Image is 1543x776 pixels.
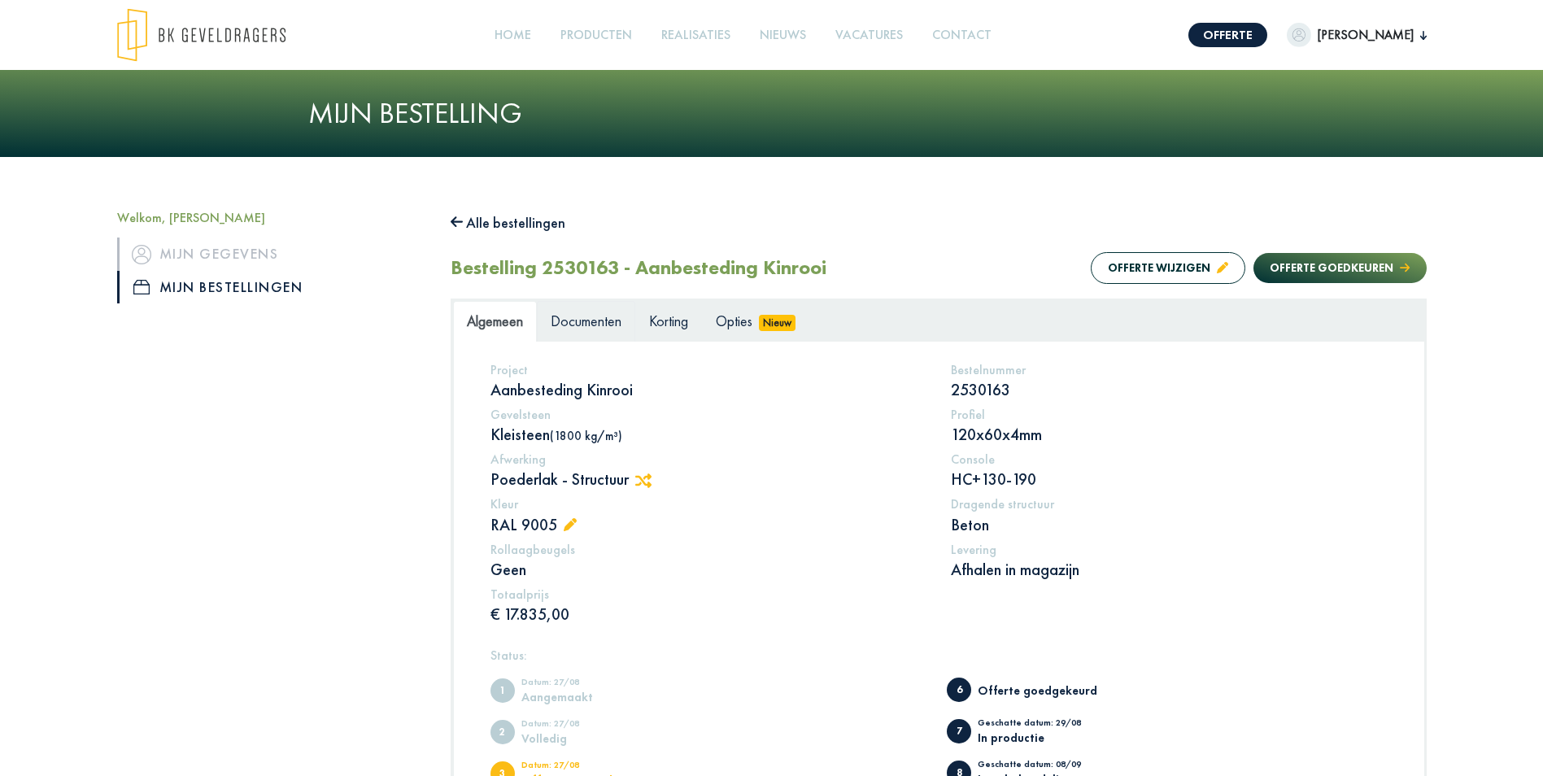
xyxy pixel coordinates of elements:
[490,542,927,557] h5: Rollaagbeugels
[1091,252,1245,284] button: Offerte wijzigen
[951,496,1388,512] h5: Dragende structuur
[829,17,909,54] a: Vacatures
[490,647,1388,663] h5: Status:
[951,559,1388,580] p: Afhalen in magazijn
[490,451,927,467] h5: Afwerking
[753,17,813,54] a: Nieuws
[467,312,523,330] span: Algemeen
[554,17,639,54] a: Producten
[117,8,285,62] img: logo
[951,362,1388,377] h5: Bestelnummer
[117,238,426,270] a: iconMijn gegevens
[132,245,151,264] img: icon
[453,301,1424,341] ul: Tabs
[551,312,621,330] span: Documenten
[521,732,656,744] div: Volledig
[490,496,927,512] h5: Kleur
[521,691,656,703] div: Aangemaakt
[947,678,971,702] span: Offerte goedgekeurd
[951,514,1388,535] p: Beton
[490,586,927,602] h5: Totaalprijs
[550,428,622,443] span: (1800 kg/m³)
[490,407,927,422] h5: Gevelsteen
[1287,23,1427,47] button: [PERSON_NAME]
[490,720,515,744] span: Volledig
[978,731,1112,743] div: In productie
[521,719,656,732] div: Datum: 27/08
[490,559,927,580] p: Geen
[947,719,971,743] span: In productie
[133,280,150,294] img: icon
[490,514,927,535] p: RAL 9005
[1188,23,1267,47] a: Offerte
[1311,25,1420,45] span: [PERSON_NAME]
[117,271,426,303] a: iconMijn bestellingen
[308,96,1236,131] h1: Mijn bestelling
[490,604,927,625] p: € 17.835,00
[1287,23,1311,47] img: dummypic.png
[490,362,927,377] h5: Project
[951,424,1388,445] p: 120x60x4mm
[488,17,538,54] a: Home
[649,312,688,330] span: Korting
[978,760,1112,773] div: Geschatte datum: 08/09
[1253,253,1426,283] button: Offerte goedkeuren
[926,17,998,54] a: Contact
[451,256,826,280] h2: Bestelling 2530163 - Aanbesteding Kinrooi
[521,678,656,691] div: Datum: 27/08
[951,379,1388,400] p: 2530163
[978,718,1112,731] div: Geschatte datum: 29/08
[451,210,566,236] button: Alle bestellingen
[117,210,426,225] h5: Welkom, [PERSON_NAME]
[716,312,752,330] span: Opties
[951,542,1388,557] h5: Levering
[951,407,1388,422] h5: Profiel
[951,469,1388,490] p: HC+130-190
[655,17,737,54] a: Realisaties
[490,678,515,703] span: Aangemaakt
[490,469,927,490] p: Poederlak - Structuur
[490,424,927,445] p: Kleisteen
[759,315,796,331] span: Nieuw
[490,379,927,400] p: Aanbesteding Kinrooi
[521,761,656,774] div: Datum: 27/08
[951,451,1388,467] h5: Console
[978,684,1112,696] div: Offerte goedgekeurd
